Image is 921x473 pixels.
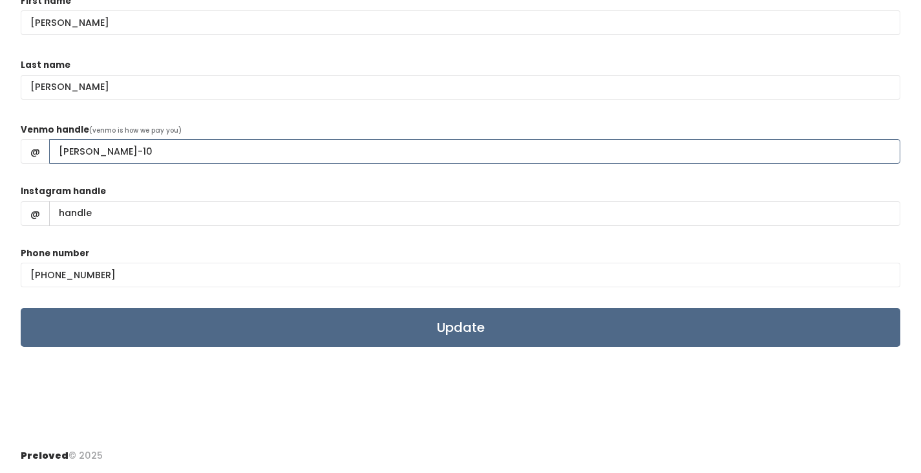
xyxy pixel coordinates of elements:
[49,139,900,164] input: handle
[21,139,50,164] span: @
[21,124,89,137] label: Venmo handle
[21,185,106,198] label: Instagram handle
[89,126,182,135] span: (venmo is how we pay you)
[21,247,89,260] label: Phone number
[21,263,900,287] input: (___) ___-____
[21,439,103,463] div: © 2025
[21,201,50,226] span: @
[21,308,900,347] input: Update
[21,449,69,462] span: Preloved
[21,59,70,72] label: Last name
[49,201,900,226] input: handle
